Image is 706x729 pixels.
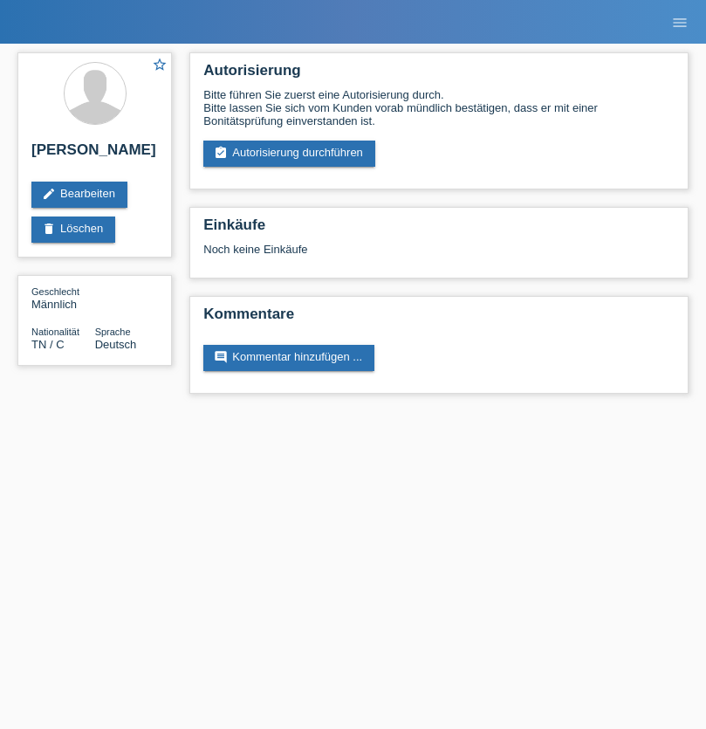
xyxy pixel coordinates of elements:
[31,286,79,297] span: Geschlecht
[42,222,56,236] i: delete
[203,88,675,127] div: Bitte führen Sie zuerst eine Autorisierung durch. Bitte lassen Sie sich vom Kunden vorab mündlich...
[31,182,127,208] a: editBearbeiten
[203,62,675,88] h2: Autorisierung
[95,338,137,351] span: Deutsch
[42,187,56,201] i: edit
[671,14,689,31] i: menu
[214,146,228,160] i: assignment_turned_in
[203,243,675,269] div: Noch keine Einkäufe
[203,217,675,243] h2: Einkäufe
[203,141,375,167] a: assignment_turned_inAutorisierung durchführen
[662,17,697,27] a: menu
[152,57,168,75] a: star_border
[31,285,95,311] div: Männlich
[31,141,158,168] h2: [PERSON_NAME]
[95,327,131,337] span: Sprache
[31,327,79,337] span: Nationalität
[214,350,228,364] i: comment
[152,57,168,72] i: star_border
[203,345,374,371] a: commentKommentar hinzufügen ...
[31,338,65,351] span: Tunesien / C / 18.10.2016
[31,217,115,243] a: deleteLöschen
[203,306,675,332] h2: Kommentare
